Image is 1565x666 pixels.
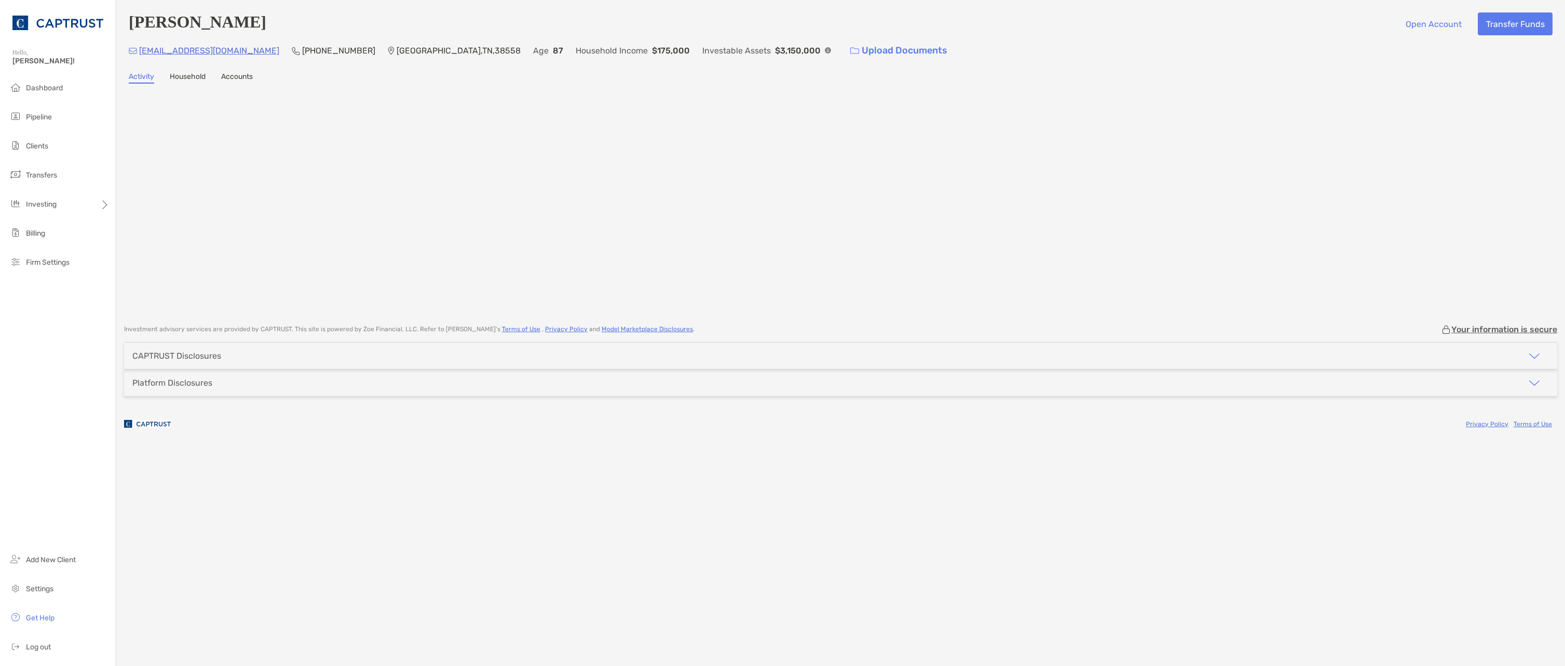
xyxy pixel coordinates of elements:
a: Model Marketplace Disclosures [602,325,693,333]
div: Platform Disclosures [132,378,212,388]
span: Settings [26,585,53,593]
img: CAPTRUST Logo [12,4,103,42]
button: Transfer Funds [1478,12,1553,35]
a: Accounts [221,72,253,84]
span: Log out [26,643,51,651]
p: [EMAIL_ADDRESS][DOMAIN_NAME] [139,44,279,57]
p: Your information is secure [1451,324,1557,334]
a: Terms of Use [1514,420,1552,428]
p: [GEOGRAPHIC_DATA] , TN , 38558 [397,44,521,57]
a: Terms of Use [502,325,540,333]
img: clients icon [9,139,22,152]
span: Transfers [26,171,57,180]
a: Upload Documents [843,39,954,62]
a: Privacy Policy [545,325,588,333]
img: Phone Icon [292,47,300,55]
img: Info Icon [825,47,831,53]
p: $175,000 [652,44,690,57]
span: Investing [26,200,57,209]
img: Location Icon [388,47,394,55]
img: transfers icon [9,168,22,181]
a: Privacy Policy [1466,420,1508,428]
img: firm-settings icon [9,255,22,268]
span: Add New Client [26,555,76,564]
a: Household [170,72,206,84]
div: CAPTRUST Disclosures [132,351,221,361]
span: Billing [26,229,45,238]
img: logout icon [9,640,22,653]
img: button icon [850,47,859,55]
img: billing icon [9,226,22,239]
p: Investable Assets [702,44,771,57]
p: 87 [553,44,563,57]
span: Clients [26,142,48,151]
p: Household Income [576,44,648,57]
a: Activity [129,72,154,84]
img: Email Icon [129,48,137,54]
span: [PERSON_NAME]! [12,57,110,65]
span: Firm Settings [26,258,70,267]
img: add_new_client icon [9,553,22,565]
span: Dashboard [26,84,63,92]
h4: [PERSON_NAME] [129,12,266,35]
img: investing icon [9,197,22,210]
p: Age [533,44,549,57]
span: Pipeline [26,113,52,121]
p: Investment advisory services are provided by CAPTRUST . This site is powered by Zoe Financial, LL... [124,325,695,333]
img: get-help icon [9,611,22,623]
p: [PHONE_NUMBER] [302,44,375,57]
img: company logo [124,412,171,436]
img: dashboard icon [9,81,22,93]
img: icon arrow [1528,350,1541,362]
img: settings icon [9,582,22,594]
span: Get Help [26,614,55,622]
button: Open Account [1397,12,1469,35]
img: icon arrow [1528,377,1541,389]
img: pipeline icon [9,110,22,123]
p: $3,150,000 [775,44,821,57]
